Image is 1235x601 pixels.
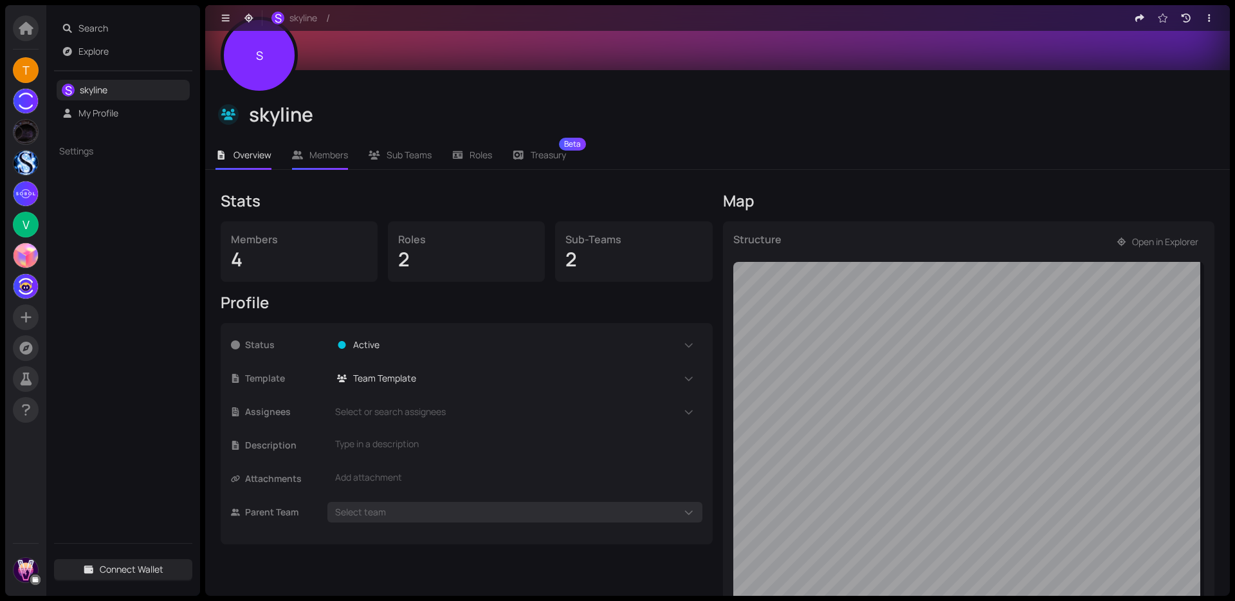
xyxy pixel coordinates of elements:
[14,274,38,299] img: 1d3d5e142b2c057a2bb61662301e7eb7.webp
[289,11,317,25] span: skyline
[353,371,416,385] span: Team Template
[249,102,1212,127] div: skyline
[245,405,327,419] span: Assignees
[559,138,586,151] sup: Beta
[221,292,713,313] div: Profile
[14,120,38,144] img: DqDBPFGanK.jpeg
[100,562,163,577] span: Connect Wallet
[14,181,38,206] img: T8Xj_ByQ5B.jpeg
[327,467,702,488] div: Add attachment
[565,232,702,247] div: Sub-Teams
[231,232,367,247] div: Members
[245,338,327,352] span: Status
[23,212,30,237] span: V
[233,149,271,161] span: Overview
[78,18,185,39] span: Search
[309,149,348,161] span: Members
[245,371,327,385] span: Template
[221,190,713,211] div: Stats
[54,136,192,166] div: Settings
[78,45,109,57] a: Explore
[1110,232,1205,252] button: Open in Explorer
[265,8,324,28] button: Sskyline
[723,190,1215,211] div: Map
[733,232,782,262] div: Structure
[398,247,535,272] div: 2
[398,232,535,247] div: Roles
[1132,235,1198,249] span: Open in Explorer
[231,247,367,272] div: 4
[256,17,263,94] span: S
[80,84,107,96] a: skyline
[14,243,38,268] img: F74otHnKuz.jpeg
[59,144,165,158] span: Settings
[531,151,566,160] span: Treasury
[470,149,492,161] span: Roles
[331,405,446,419] span: Select or search assignees
[331,505,386,519] span: Select team
[387,149,432,161] span: Sub Teams
[353,338,380,352] span: Active
[565,247,702,272] div: 2
[54,559,192,580] button: Connect Wallet
[245,438,327,452] span: Description
[275,12,282,24] span: S
[245,505,327,519] span: Parent Team
[14,151,38,175] img: c3llwUlr6D.jpeg
[245,472,327,486] span: Attachments
[14,89,38,113] img: S5xeEuA_KA.jpeg
[14,558,38,582] img: Jo8aJ5B5ax.jpeg
[78,107,118,119] a: My Profile
[23,57,30,83] span: T
[335,437,695,451] div: Type in a description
